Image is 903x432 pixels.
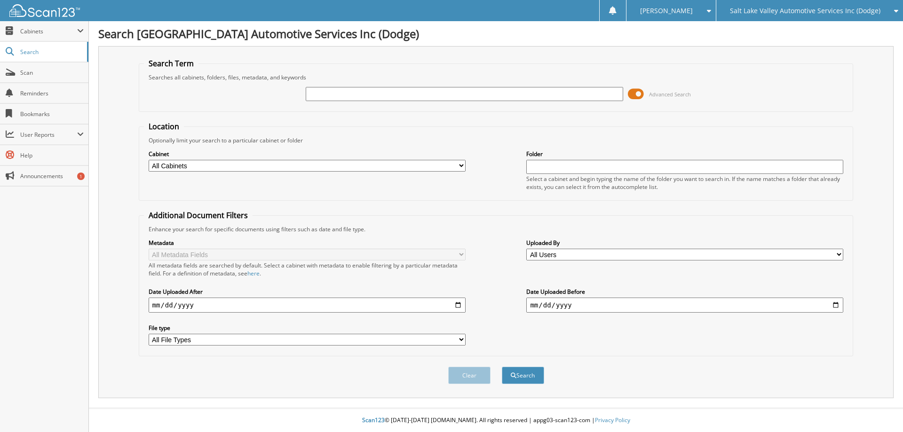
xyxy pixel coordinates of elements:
[730,8,880,14] span: Salt Lake Valley Automotive Services Inc (Dodge)
[20,172,84,180] span: Announcements
[526,288,843,296] label: Date Uploaded Before
[640,8,693,14] span: [PERSON_NAME]
[20,69,84,77] span: Scan
[149,298,466,313] input: start
[89,409,903,432] div: © [DATE]-[DATE] [DOMAIN_NAME]. All rights reserved | appg03-scan123-com |
[149,150,466,158] label: Cabinet
[144,58,198,69] legend: Search Term
[144,210,253,220] legend: Additional Document Filters
[526,150,843,158] label: Folder
[595,416,630,424] a: Privacy Policy
[20,110,84,118] span: Bookmarks
[149,239,466,247] label: Metadata
[144,225,848,233] div: Enhance your search for specific documents using filters such as date and file type.
[526,175,843,191] div: Select a cabinet and begin typing the name of the folder you want to search in. If the name match...
[77,173,85,180] div: 1
[9,4,80,17] img: scan123-logo-white.svg
[526,298,843,313] input: end
[20,131,77,139] span: User Reports
[20,27,77,35] span: Cabinets
[144,121,184,132] legend: Location
[149,324,466,332] label: File type
[149,261,466,277] div: All metadata fields are searched by default. Select a cabinet with metadata to enable filtering b...
[20,151,84,159] span: Help
[526,239,843,247] label: Uploaded By
[247,269,260,277] a: here
[502,367,544,384] button: Search
[20,89,84,97] span: Reminders
[20,48,82,56] span: Search
[649,91,691,98] span: Advanced Search
[144,136,848,144] div: Optionally limit your search to a particular cabinet or folder
[98,26,894,41] h1: Search [GEOGRAPHIC_DATA] Automotive Services Inc (Dodge)
[144,73,848,81] div: Searches all cabinets, folders, files, metadata, and keywords
[149,288,466,296] label: Date Uploaded After
[362,416,385,424] span: Scan123
[448,367,491,384] button: Clear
